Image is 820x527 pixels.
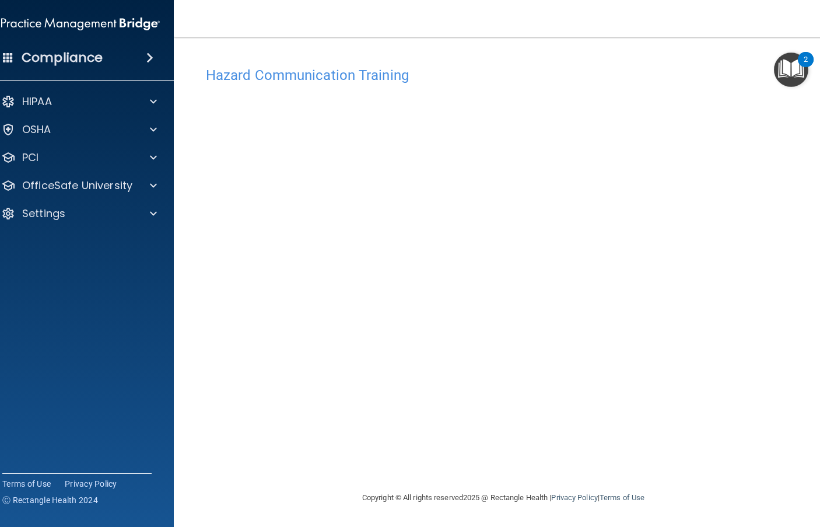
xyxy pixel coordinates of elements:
p: HIPAA [22,95,52,109]
a: OSHA [1,123,157,137]
a: Terms of Use [2,478,51,490]
p: PCI [22,151,38,165]
div: Copyright © All rights reserved 2025 @ Rectangle Health | | [290,479,716,516]
iframe: Drift Widget Chat Controller [762,446,806,491]
img: PMB logo [1,12,160,36]
iframe: HCT [206,89,801,474]
a: HIPAA [1,95,157,109]
a: OfficeSafe University [1,179,157,193]
h4: Compliance [22,50,103,66]
a: Settings [1,207,157,221]
div: 2 [804,60,808,75]
button: Open Resource Center, 2 new notifications [774,53,808,87]
a: Privacy Policy [65,478,117,490]
a: PCI [1,151,157,165]
p: OSHA [22,123,51,137]
h4: Hazard Communication Training [206,68,801,83]
p: OfficeSafe University [22,179,132,193]
a: Privacy Policy [551,493,597,502]
span: Ⓒ Rectangle Health 2024 [2,494,98,506]
a: Terms of Use [600,493,644,502]
p: Settings [22,207,65,221]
